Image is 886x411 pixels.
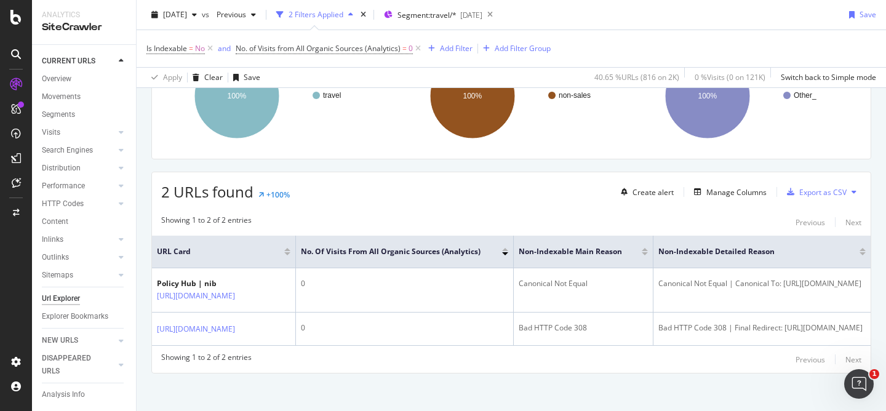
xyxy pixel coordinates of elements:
text: Other_ [794,91,816,100]
a: HTTP Codes [42,198,115,210]
a: Performance [42,180,115,193]
div: 0 [301,322,508,333]
a: Sitemaps [42,269,115,282]
div: Create alert [633,187,674,198]
svg: A chart. [632,42,861,150]
a: Search Engines [42,144,115,157]
button: Save [844,5,876,25]
div: Clear [204,72,223,82]
text: non-sales [559,91,591,100]
div: Url Explorer [42,292,80,305]
button: Clear [188,68,223,87]
div: [DATE] [460,10,482,20]
button: Next [845,215,861,229]
div: Save [860,9,876,20]
div: 0 % Visits ( 0 on 121K ) [695,72,765,82]
span: Is Indexable [146,43,187,54]
a: [URL][DOMAIN_NAME] [157,323,235,335]
span: 2025 Sep. 5th [163,9,187,20]
div: Segments [42,108,75,121]
div: Explorer Bookmarks [42,310,108,323]
div: Visits [42,126,60,139]
a: DISAPPEARED URLS [42,352,115,378]
div: and [218,43,231,54]
button: Save [228,68,260,87]
div: Sitemaps [42,269,73,282]
div: 0 [301,278,508,289]
a: Distribution [42,162,115,175]
span: No. of Visits from All Organic Sources (Analytics) [301,246,484,257]
div: Showing 1 to 2 of 2 entries [161,352,252,367]
div: CURRENT URLS [42,55,95,68]
div: Distribution [42,162,81,175]
span: 1 [869,369,879,379]
a: NEW URLS [42,334,115,347]
span: 2 URLs found [161,182,253,202]
a: Outlinks [42,251,115,264]
a: Inlinks [42,233,115,246]
span: Non-Indexable Main Reason [519,246,624,257]
div: Bad HTTP Code 308 | Final Redirect: [URL][DOMAIN_NAME] [658,322,866,333]
div: 2 Filters Applied [289,9,343,20]
div: Analytics [42,10,126,20]
div: SiteCrawler [42,20,126,34]
div: Export as CSV [799,187,847,198]
iframe: Intercom live chat [844,369,874,399]
span: 0 [409,40,413,57]
button: Manage Columns [689,185,767,199]
span: Non-Indexable Detailed Reason [658,246,841,257]
div: Search Engines [42,144,93,157]
div: Outlinks [42,251,69,264]
div: +100% [266,190,290,200]
div: Save [244,72,260,82]
span: = [402,43,407,54]
svg: A chart. [161,42,391,150]
span: Segment: travel/* [397,10,457,20]
button: Previous [796,352,825,367]
div: Movements [42,90,81,103]
div: Manage Columns [706,187,767,198]
div: Overview [42,73,71,86]
button: Add Filter [423,41,473,56]
svg: A chart. [397,42,626,150]
a: CURRENT URLS [42,55,115,68]
div: Showing 1 to 2 of 2 entries [161,215,252,229]
a: Segments [42,108,127,121]
div: Content [42,215,68,228]
div: Canonical Not Equal [519,278,649,289]
div: 40.65 % URLs ( 816 on 2K ) [594,72,679,82]
button: 2 Filters Applied [271,5,358,25]
span: No. of Visits from All Organic Sources (Analytics) [236,43,401,54]
div: Next [845,354,861,365]
button: Export as CSV [782,182,847,202]
div: Analysis Info [42,388,85,401]
div: Add Filter Group [495,43,551,54]
button: Switch back to Simple mode [776,68,876,87]
text: 100% [228,92,247,100]
span: Previous [212,9,246,20]
button: Create alert [616,182,674,202]
div: Canonical Not Equal | Canonical To: [URL][DOMAIN_NAME] [658,278,866,289]
div: NEW URLS [42,334,78,347]
div: HTTP Codes [42,198,84,210]
span: vs [202,9,212,20]
a: Content [42,215,127,228]
text: 100% [463,92,482,100]
button: and [218,42,231,54]
div: Switch back to Simple mode [781,72,876,82]
a: Explorer Bookmarks [42,310,127,323]
div: Previous [796,354,825,365]
div: Previous [796,217,825,228]
text: 100% [698,92,717,100]
div: DISAPPEARED URLS [42,352,104,378]
a: Url Explorer [42,292,127,305]
div: Next [845,217,861,228]
button: Apply [146,68,182,87]
button: Next [845,352,861,367]
span: URL Card [157,246,281,257]
a: Analysis Info [42,388,127,401]
a: Overview [42,73,127,86]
